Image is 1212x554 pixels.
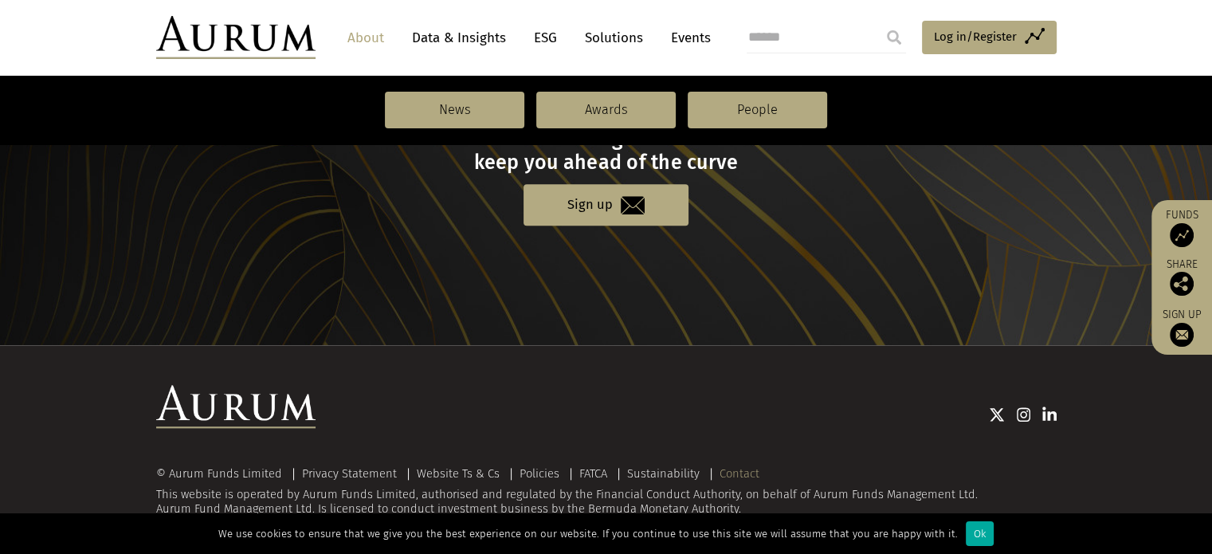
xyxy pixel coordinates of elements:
img: Access Funds [1170,223,1194,247]
a: Sustainability [627,466,700,481]
div: This website is operated by Aurum Funds Limited, authorised and regulated by the Financial Conduc... [156,468,1057,517]
div: Ok [966,521,994,546]
img: Aurum [156,16,316,59]
a: Data & Insights [404,23,514,53]
img: Instagram icon [1017,407,1031,422]
a: Website Ts & Cs [417,466,500,481]
a: Sign up [1159,308,1204,347]
a: Solutions [577,23,651,53]
a: Privacy Statement [302,466,397,481]
a: Events [663,23,711,53]
div: Share [1159,259,1204,296]
img: Linkedin icon [1042,407,1057,422]
h3: Get the latest insights and data to keep you ahead of the curve [158,127,1054,175]
div: © Aurum Funds Limited [156,468,290,480]
a: Log in/Register [922,21,1057,54]
a: Policies [520,466,559,481]
a: Funds [1159,208,1204,247]
span: Log in/Register [934,27,1017,46]
img: Sign up to our newsletter [1170,323,1194,347]
a: FATCA [579,466,607,481]
a: People [688,92,827,128]
img: Share this post [1170,272,1194,296]
img: Twitter icon [989,407,1005,422]
a: News [385,92,524,128]
img: Aurum Logo [156,385,316,428]
a: Contact [720,466,759,481]
a: Awards [536,92,676,128]
a: ESG [526,23,565,53]
input: Submit [878,22,910,53]
a: About [339,23,392,53]
a: Sign up [524,184,688,225]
